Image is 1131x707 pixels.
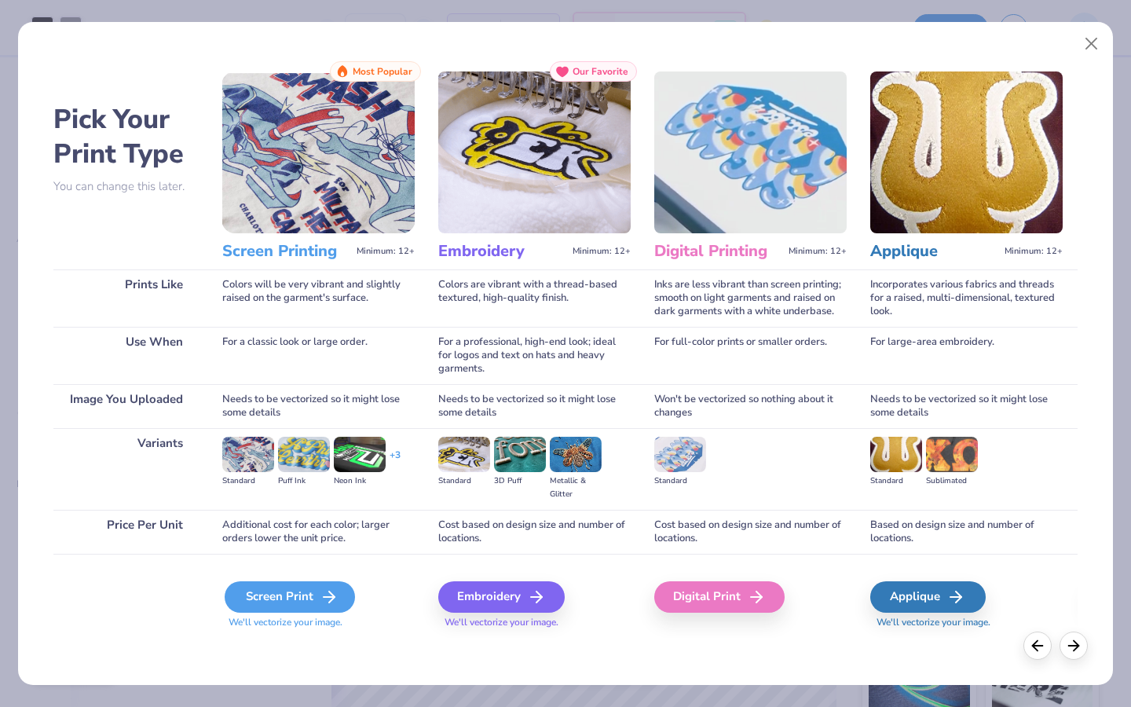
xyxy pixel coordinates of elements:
[870,437,922,471] img: Standard
[654,327,847,384] div: For full-color prints or smaller orders.
[222,71,415,233] img: Screen Printing
[870,269,1063,327] div: Incorporates various fabrics and threads for a raised, multi-dimensional, textured look.
[654,71,847,233] img: Digital Printing
[550,437,602,471] img: Metallic & Glitter
[225,581,355,613] div: Screen Print
[278,474,330,488] div: Puff Ink
[222,327,415,384] div: For a classic look or large order.
[789,246,847,257] span: Minimum: 12+
[53,384,199,428] div: Image You Uploaded
[494,437,546,471] img: 3D Puff
[438,327,631,384] div: For a professional, high-end look; ideal for logos and text on hats and heavy garments.
[438,510,631,554] div: Cost based on design size and number of locations.
[550,474,602,501] div: Metallic & Glitter
[438,71,631,233] img: Embroidery
[222,474,274,488] div: Standard
[438,269,631,327] div: Colors are vibrant with a thread-based textured, high-quality finish.
[654,437,706,471] img: Standard
[334,474,386,488] div: Neon Ink
[353,66,412,77] span: Most Popular
[654,474,706,488] div: Standard
[53,428,199,509] div: Variants
[654,510,847,554] div: Cost based on design size and number of locations.
[654,241,782,262] h3: Digital Printing
[573,246,631,257] span: Minimum: 12+
[494,474,546,488] div: 3D Puff
[222,241,350,262] h3: Screen Printing
[438,437,490,471] img: Standard
[438,616,631,629] span: We'll vectorize your image.
[438,474,490,488] div: Standard
[870,510,1063,554] div: Based on design size and number of locations.
[870,474,922,488] div: Standard
[1005,246,1063,257] span: Minimum: 12+
[357,246,415,257] span: Minimum: 12+
[222,437,274,471] img: Standard
[654,384,847,428] div: Won't be vectorized so nothing about it changes
[573,66,628,77] span: Our Favorite
[278,437,330,471] img: Puff Ink
[390,449,401,475] div: + 3
[222,510,415,554] div: Additional cost for each color; larger orders lower the unit price.
[53,510,199,554] div: Price Per Unit
[222,269,415,327] div: Colors will be very vibrant and slightly raised on the garment's surface.
[926,437,978,471] img: Sublimated
[926,474,978,488] div: Sublimated
[870,327,1063,384] div: For large-area embroidery.
[654,581,785,613] div: Digital Print
[438,241,566,262] h3: Embroidery
[53,327,199,384] div: Use When
[438,581,565,613] div: Embroidery
[222,616,415,629] span: We'll vectorize your image.
[870,384,1063,428] div: Needs to be vectorized so it might lose some details
[334,437,386,471] img: Neon Ink
[53,102,199,171] h2: Pick Your Print Type
[870,616,1063,629] span: We'll vectorize your image.
[222,384,415,428] div: Needs to be vectorized so it might lose some details
[53,269,199,327] div: Prints Like
[870,241,998,262] h3: Applique
[654,269,847,327] div: Inks are less vibrant than screen printing; smooth on light garments and raised on dark garments ...
[870,581,986,613] div: Applique
[438,384,631,428] div: Needs to be vectorized so it might lose some details
[53,180,199,193] p: You can change this later.
[870,71,1063,233] img: Applique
